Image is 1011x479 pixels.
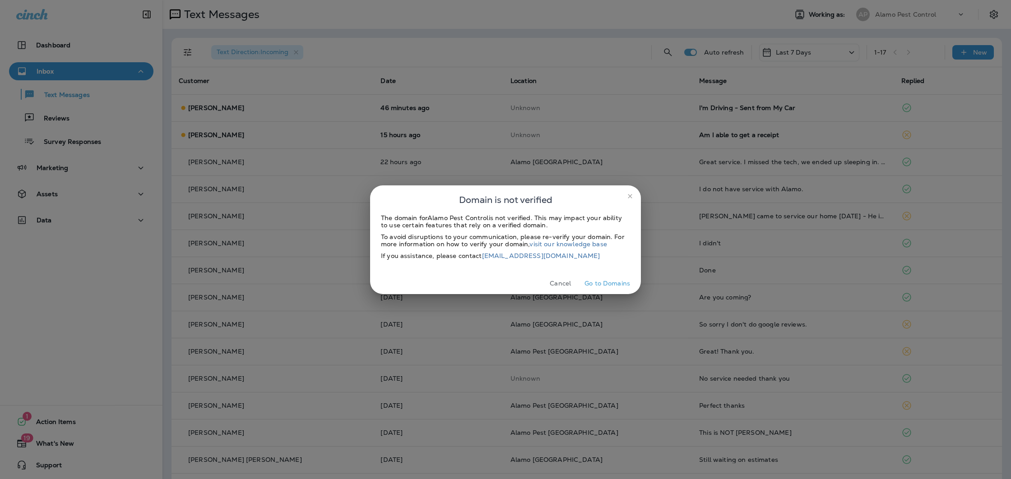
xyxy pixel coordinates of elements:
div: To avoid disruptions to your communication, please re-verify your domain. For more information on... [381,233,630,248]
span: Domain is not verified [459,193,552,207]
a: visit our knowledge base [529,240,607,248]
div: If you assistance, please contact [381,252,630,259]
button: Cancel [543,276,577,290]
div: The domain for Alamo Pest Control is not verified. This may impact your ability to use certain fe... [381,214,630,229]
button: Go to Domains [581,276,634,290]
button: close [623,189,637,203]
a: [EMAIL_ADDRESS][DOMAIN_NAME] [482,252,600,260]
